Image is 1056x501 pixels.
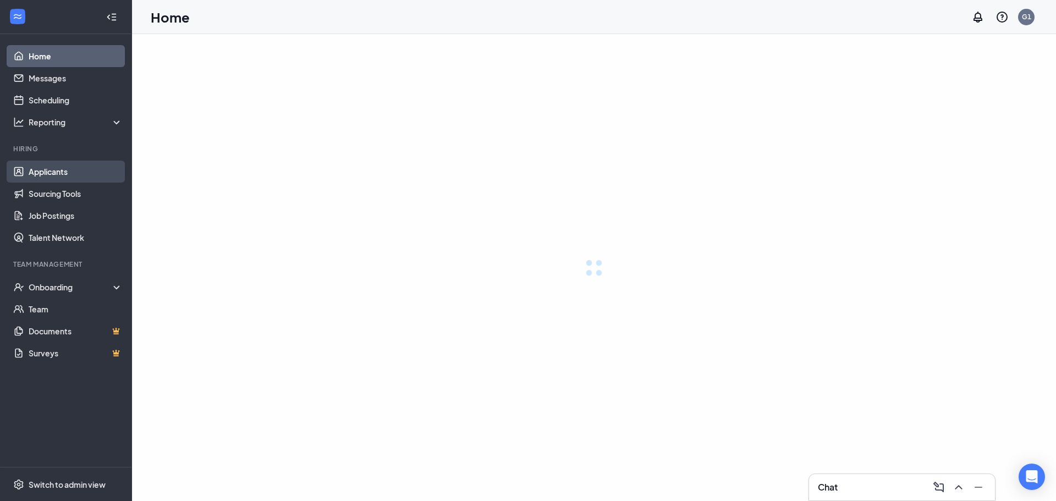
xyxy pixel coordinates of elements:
[29,45,123,67] a: Home
[13,117,24,128] svg: Analysis
[996,10,1009,24] svg: QuestionInfo
[29,161,123,183] a: Applicants
[1022,12,1031,21] div: G1
[29,479,106,490] div: Switch to admin view
[1019,464,1045,490] div: Open Intercom Messenger
[29,117,123,128] div: Reporting
[29,183,123,205] a: Sourcing Tools
[929,478,947,496] button: ComposeMessage
[952,481,965,494] svg: ChevronUp
[29,67,123,89] a: Messages
[29,227,123,249] a: Talent Network
[972,481,985,494] svg: Minimize
[29,320,123,342] a: DocumentsCrown
[29,89,123,111] a: Scheduling
[13,479,24,490] svg: Settings
[13,144,120,153] div: Hiring
[969,478,986,496] button: Minimize
[13,260,120,269] div: Team Management
[29,298,123,320] a: Team
[932,481,945,494] svg: ComposeMessage
[106,12,117,23] svg: Collapse
[29,342,123,364] a: SurveysCrown
[29,205,123,227] a: Job Postings
[949,478,966,496] button: ChevronUp
[818,481,838,493] h3: Chat
[151,8,190,26] h1: Home
[971,10,985,24] svg: Notifications
[13,282,24,293] svg: UserCheck
[29,282,123,293] div: Onboarding
[12,11,23,22] svg: WorkstreamLogo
